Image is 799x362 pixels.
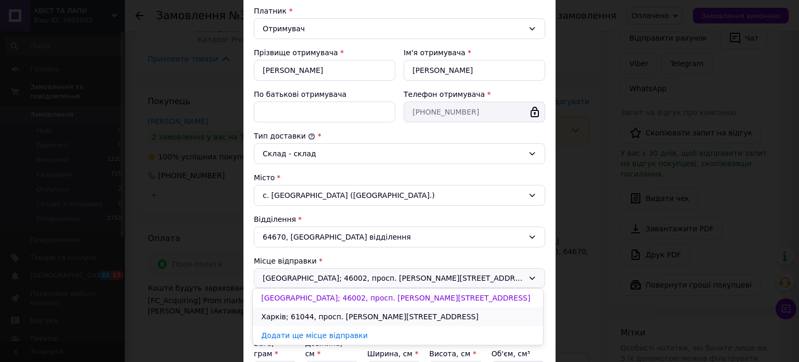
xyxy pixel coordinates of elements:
div: Об'єм, см³ [492,348,545,359]
label: Висота, см [429,349,476,358]
div: 64670, [GEOGRAPHIC_DATA] відділення [254,227,545,247]
a: Додати ще місце відправки [253,326,543,345]
label: По батькові отримувача [254,90,346,98]
li: Харків; 61044, просп. [PERSON_NAME][STREET_ADDRESS] [253,307,543,326]
label: Прізвище отримувача [254,48,338,57]
div: Платник [254,6,545,16]
div: Місто [254,172,545,183]
div: Відділення [254,214,545,224]
div: Місце відправки [254,256,545,266]
label: Ширина, см [367,349,418,358]
div: Тип доставки [254,131,545,141]
span: [GEOGRAPHIC_DATA]; 46002, просп. [PERSON_NAME][STREET_ADDRESS] [263,273,524,283]
label: Ім'я отримувача [404,48,466,57]
li: [GEOGRAPHIC_DATA]; 46002, просп. [PERSON_NAME][STREET_ADDRESS] [253,289,543,307]
div: с. [GEOGRAPHIC_DATA] ([GEOGRAPHIC_DATA].) [254,185,545,206]
div: Отримувач [263,23,524,34]
div: Склад - склад [263,148,524,159]
input: +380 [404,102,545,122]
label: Телефон отримувача [404,90,485,98]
